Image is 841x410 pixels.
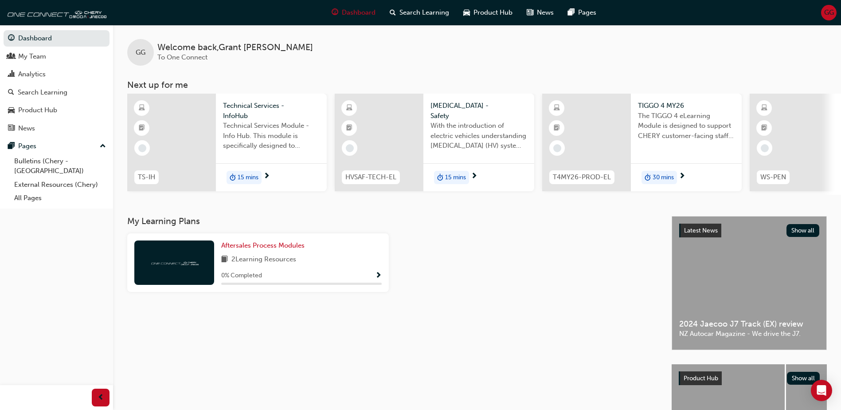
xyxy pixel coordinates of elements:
span: 30 mins [653,173,674,183]
span: [MEDICAL_DATA] - Safety [430,101,527,121]
a: Analytics [4,66,110,83]
a: All Pages [11,191,110,205]
span: 0 % Completed [221,271,262,281]
a: Product HubShow all [679,371,820,386]
h3: My Learning Plans [127,216,657,226]
div: My Team [18,51,46,62]
a: Latest NewsShow all [679,224,819,238]
a: Aftersales Process Modules [221,240,308,251]
span: car-icon [8,106,15,114]
span: Technical Services - InfoHub [223,101,320,121]
span: News [537,8,554,18]
a: Product Hub [4,102,110,118]
a: car-iconProduct Hub [456,4,520,22]
span: duration-icon [645,172,651,183]
span: To One Connect [157,53,207,61]
span: Search Learning [399,8,449,18]
span: chart-icon [8,71,15,79]
span: booktick-icon [761,122,767,134]
span: Technical Services Module - Info Hub. This module is specifically designed to address the require... [223,121,320,151]
a: T4MY26-PROD-ELTIGGO 4 MY26The TIGGO 4 eLearning Module is designed to support CHERY customer-faci... [542,94,742,191]
span: people-icon [8,53,15,61]
span: With the introduction of electric vehicles understanding [MEDICAL_DATA] (HV) systems is critical ... [430,121,527,151]
span: booktick-icon [554,122,560,134]
span: GG [824,8,834,18]
span: 2 Learning Resources [231,254,296,265]
button: Pages [4,138,110,154]
div: Open Intercom Messenger [811,380,832,401]
h3: Next up for me [113,80,841,90]
span: Dashboard [342,8,376,18]
a: External Resources (Chery) [11,178,110,192]
span: WS-PEN [760,172,786,182]
a: HVSAF-TECH-EL[MEDICAL_DATA] - SafetyWith the introduction of electric vehicles understanding [MED... [335,94,534,191]
span: Latest News [684,227,718,234]
span: duration-icon [230,172,236,183]
span: The TIGGO 4 eLearning Module is designed to support CHERY customer-facing staff with the product ... [638,111,735,141]
span: learningResourceType_ELEARNING-icon [346,102,352,114]
span: Pages [578,8,596,18]
span: search-icon [8,89,14,97]
span: booktick-icon [139,122,145,134]
a: News [4,120,110,137]
span: T4MY26-PROD-EL [553,172,611,182]
span: next-icon [471,173,477,181]
span: pages-icon [568,7,575,18]
span: prev-icon [98,392,104,403]
button: Show all [787,372,820,385]
span: guage-icon [8,35,15,43]
span: pages-icon [8,142,15,150]
span: TIGGO 4 MY26 [638,101,735,111]
span: search-icon [390,7,396,18]
a: news-iconNews [520,4,561,22]
span: learningResourceType_ELEARNING-icon [761,102,767,114]
span: NZ Autocar Magazine - We drive the J7. [679,329,819,339]
span: news-icon [8,125,15,133]
div: Product Hub [18,105,57,115]
img: oneconnect [4,4,106,21]
a: Search Learning [4,84,110,101]
span: Welcome back , Grant [PERSON_NAME] [157,43,313,53]
span: TS-IH [138,172,155,182]
button: DashboardMy TeamAnalyticsSearch LearningProduct HubNews [4,28,110,138]
a: Bulletins (Chery - [GEOGRAPHIC_DATA]) [11,154,110,178]
a: Dashboard [4,30,110,47]
div: Analytics [18,69,46,79]
span: next-icon [263,173,270,181]
span: learningResourceType_ELEARNING-icon [139,102,145,114]
a: My Team [4,48,110,65]
a: guage-iconDashboard [325,4,383,22]
span: Aftersales Process Modules [221,241,305,249]
span: learningRecordVerb_NONE-icon [346,144,354,152]
span: book-icon [221,254,228,265]
span: HVSAF-TECH-EL [345,172,396,182]
span: learningRecordVerb_NONE-icon [138,144,146,152]
span: car-icon [463,7,470,18]
span: GG [136,47,145,58]
span: learningResourceType_ELEARNING-icon [554,102,560,114]
a: pages-iconPages [561,4,603,22]
div: Search Learning [18,87,67,98]
span: Product Hub [473,8,512,18]
a: Latest NewsShow all2024 Jaecoo J7 Track (EX) reviewNZ Autocar Magazine - We drive the J7. [672,216,827,350]
div: News [18,123,35,134]
span: learningRecordVerb_NONE-icon [761,144,769,152]
span: 15 mins [238,173,258,183]
span: up-icon [100,141,106,152]
button: GG [821,5,837,20]
span: guage-icon [332,7,338,18]
span: news-icon [527,7,533,18]
a: search-iconSearch Learning [383,4,456,22]
span: next-icon [679,173,685,181]
span: learningRecordVerb_NONE-icon [553,144,561,152]
span: booktick-icon [346,122,352,134]
button: Show Progress [375,270,382,281]
span: duration-icon [437,172,443,183]
img: oneconnect [150,258,199,267]
button: Show all [786,224,820,237]
span: Show Progress [375,272,382,280]
a: TS-IHTechnical Services - InfoHubTechnical Services Module - Info Hub. This module is specificall... [127,94,327,191]
span: 15 mins [445,173,466,183]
